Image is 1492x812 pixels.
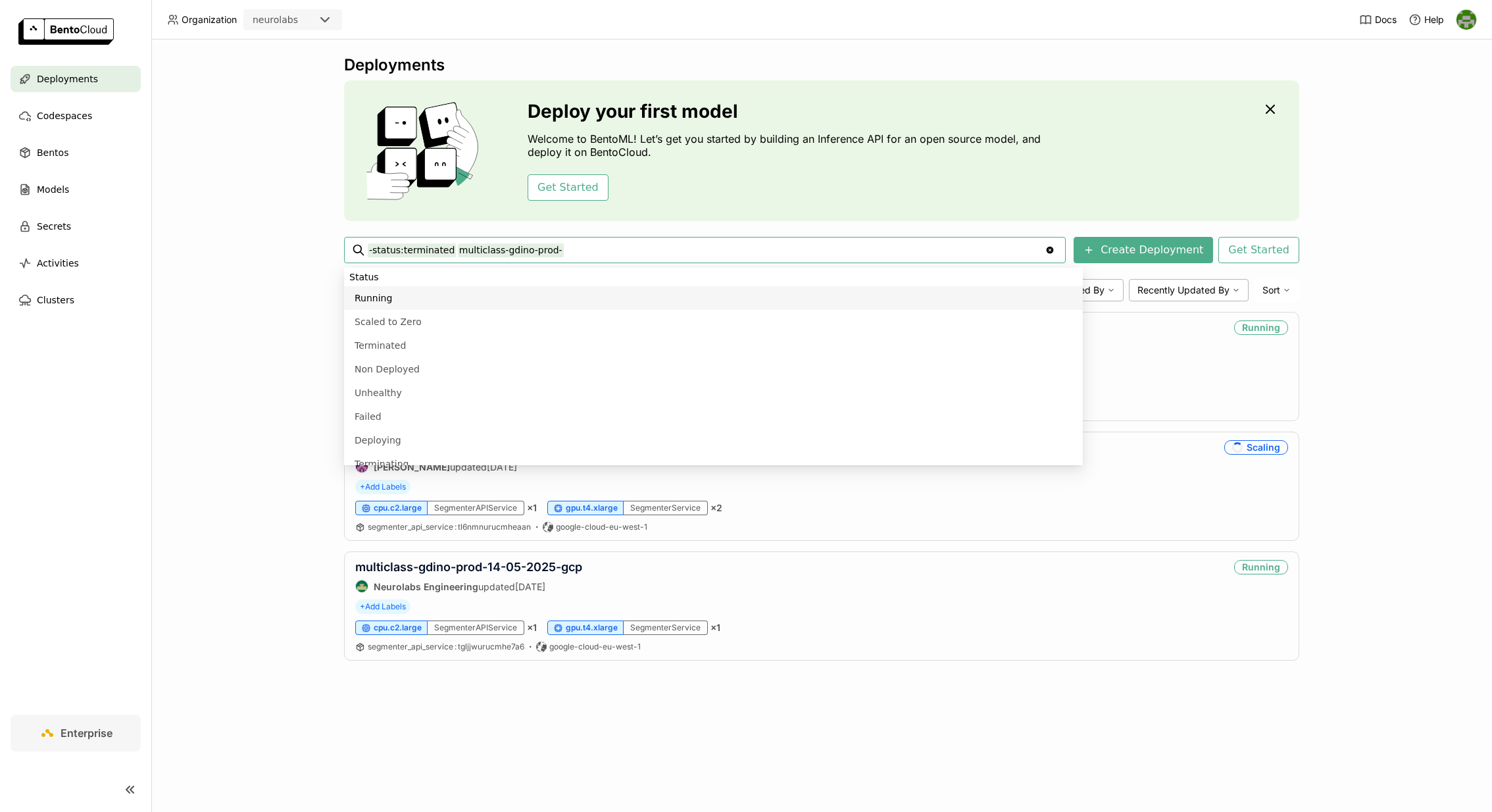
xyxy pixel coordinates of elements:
span: gpu.t4.xlarge [566,622,618,633]
span: google-cloud-eu-west-1 [549,642,641,652]
li: Status [344,268,1083,286]
a: Enterprise [11,715,141,751]
a: Docs [1359,13,1397,26]
span: Models [37,182,69,197]
strong: [PERSON_NAME] [374,461,450,472]
li: Deploying [344,428,1083,452]
span: segmenter_api_service tl6nmnurucmheaan [368,522,531,532]
div: SegmenterService [624,621,708,635]
button: Get Started [1218,237,1299,263]
li: Failed [344,405,1083,428]
div: Running [1234,320,1288,335]
a: Clusters [11,287,141,313]
span: × 1 [527,622,537,634]
span: × 1 [527,502,537,514]
span: gpu.t4.xlarge [566,503,618,513]
span: Organization [182,14,237,26]
li: Unhealthy [344,381,1083,405]
a: Codespaces [11,103,141,129]
span: : [455,642,457,651]
img: logo [18,18,114,45]
div: Created By [1047,279,1124,301]
div: Running [1234,560,1288,574]
li: Non Deployed [344,357,1083,381]
span: × 2 [710,502,722,514]
span: Docs [1375,14,1397,26]
span: segmenter_api_service tgljjwurucmhe7a6 [368,642,524,651]
span: +Add Labels [355,599,410,614]
div: SegmenterAPIService [428,621,524,635]
span: Help [1424,14,1444,26]
img: Neurolabs Engineering [356,580,368,592]
div: SegmenterAPIService [428,501,524,515]
span: [DATE] [487,461,517,472]
li: Terminating [344,452,1083,476]
span: Enterprise [61,726,112,740]
div: updated [355,580,582,593]
button: Get Started [528,174,609,201]
div: updated [355,460,601,473]
h3: Deploy your first model [528,101,1047,122]
a: Bentos [11,140,141,166]
div: Deployments [344,55,1299,75]
li: Terminated [344,334,1083,357]
span: [DATE] [515,581,545,592]
a: Secrets [11,213,141,240]
ul: Menu [344,268,1083,465]
span: Secrets [37,218,71,234]
input: Selected neurolabs. [299,14,301,27]
span: google-cloud-eu-west-1 [556,522,647,532]
a: Activities [11,250,141,276]
span: : [455,522,457,532]
li: Running [344,286,1083,310]
a: multiclass-gdino-prod-14-05-2025-gcp [355,560,582,574]
p: Welcome to BentoML! Let’s get you started by building an Inference API for an open source model, ... [528,132,1047,159]
div: Recently Updated By [1129,279,1249,301]
div: Scaling [1224,440,1288,455]
span: Sort [1262,284,1280,296]
a: segmenter_api_service:tgljjwurucmhe7a6 [368,642,524,652]
span: Clusters [37,292,74,308]
span: Recently Updated By [1137,284,1230,296]
span: Bentos [37,145,68,161]
li: Scaled to Zero [344,310,1083,334]
div: SegmenterService [624,501,708,515]
div: neurolabs [253,13,298,26]
img: cover onboarding [355,101,496,200]
span: cpu.c2.large [374,622,422,633]
button: Create Deployment [1074,237,1213,263]
input: Search [368,240,1045,261]
img: Toby Thomas [1456,10,1476,30]
div: Sort [1254,279,1299,301]
span: Activities [37,255,79,271]
span: Deployments [37,71,98,87]
strong: Neurolabs Engineering [374,581,478,592]
svg: Clear value [1045,245,1055,255]
a: Models [11,176,141,203]
span: × 1 [710,622,720,634]
img: Mathew Robinson [356,461,368,472]
span: cpu.c2.large [374,503,422,513]
span: Codespaces [37,108,92,124]
a: segmenter_api_service:tl6nmnurucmheaan [368,522,531,532]
div: Help [1408,13,1444,26]
i: loading [1232,442,1243,453]
a: Deployments [11,66,141,92]
span: +Add Labels [355,480,410,494]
